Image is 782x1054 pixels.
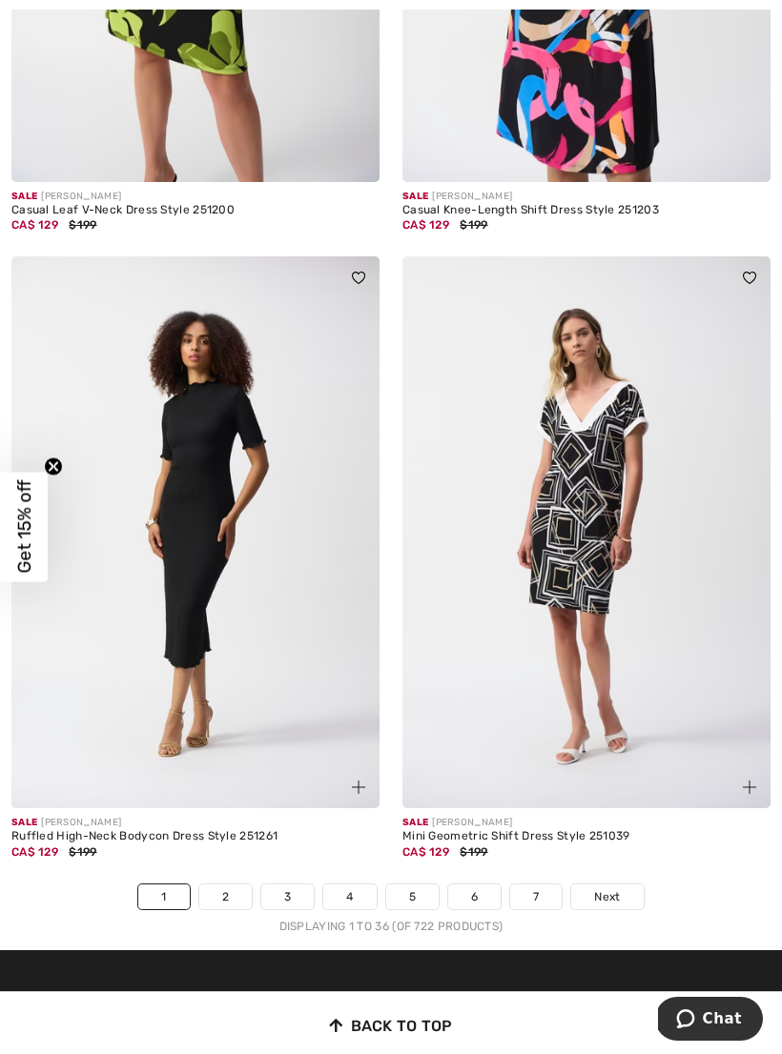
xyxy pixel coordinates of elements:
[658,997,763,1044] iframe: Opens a widget where you can chat to one of our agents
[11,816,380,830] div: [PERSON_NAME]
[460,218,487,232] span: $199
[199,884,252,909] a: 2
[402,191,428,202] span: Sale
[11,204,380,217] div: Casual Leaf V-Neck Dress Style 251200
[402,190,771,204] div: [PERSON_NAME]
[11,256,380,808] img: Ruffled High-Neck Bodycon Dress Style 251261. Black
[402,830,771,843] div: Mini Geometric Shift Dress Style 251039
[11,191,37,202] span: Sale
[11,218,58,232] span: CA$ 129
[460,845,487,859] span: $199
[11,190,380,204] div: [PERSON_NAME]
[386,884,439,909] a: 5
[743,780,756,794] img: plus_v2.svg
[352,780,365,794] img: plus_v2.svg
[402,204,771,217] div: Casual Knee-Length Shift Dress Style 251203
[13,480,35,574] span: Get 15% off
[69,218,96,232] span: $199
[138,884,189,909] a: 1
[571,884,643,909] a: Next
[44,457,63,476] button: Close teaser
[402,256,771,808] img: Mini Geometric Shift Dress Style 251039. Black/Multi
[448,884,501,909] a: 6
[402,845,449,859] span: CA$ 129
[510,884,562,909] a: 7
[323,884,376,909] a: 4
[261,884,314,909] a: 3
[402,218,449,232] span: CA$ 129
[594,888,620,905] span: Next
[743,272,756,283] img: heart_black_full.svg
[402,817,428,828] span: Sale
[69,845,96,859] span: $199
[352,272,365,283] img: heart_black_full.svg
[11,845,58,859] span: CA$ 129
[402,816,771,830] div: [PERSON_NAME]
[11,817,37,828] span: Sale
[11,830,380,843] div: Ruffled High-Neck Bodycon Dress Style 251261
